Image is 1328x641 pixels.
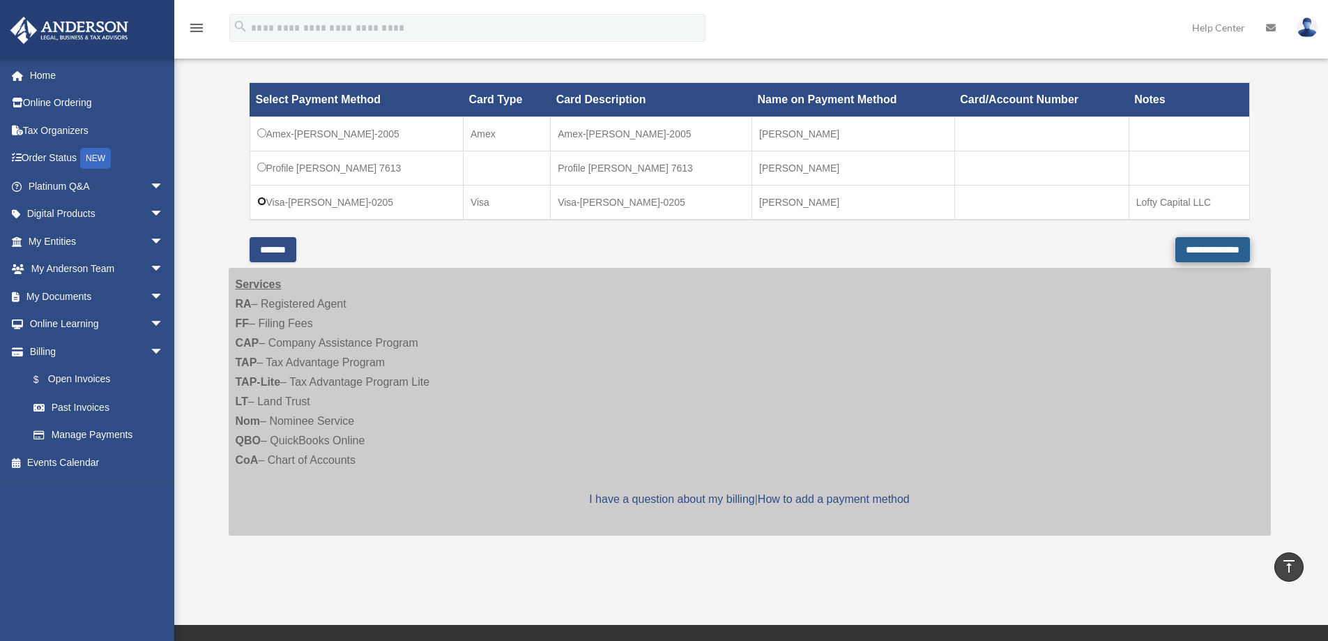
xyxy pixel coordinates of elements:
[551,186,752,220] td: Visa-[PERSON_NAME]-0205
[1297,17,1318,38] img: User Pic
[150,255,178,284] span: arrow_drop_down
[1129,186,1249,220] td: Lofty Capital LLC
[589,493,754,505] a: I have a question about my billing
[236,298,252,310] strong: RA
[20,421,178,449] a: Manage Payments
[236,454,259,466] strong: CoA
[463,117,550,151] td: Amex
[752,151,955,186] td: [PERSON_NAME]
[150,172,178,201] span: arrow_drop_down
[10,200,185,228] a: Digital Productsarrow_drop_down
[551,151,752,186] td: Profile [PERSON_NAME] 7613
[150,227,178,256] span: arrow_drop_down
[758,493,910,505] a: How to add a payment method
[236,317,250,329] strong: FF
[954,83,1129,117] th: Card/Account Number
[10,116,185,144] a: Tax Organizers
[551,117,752,151] td: Amex-[PERSON_NAME]-2005
[80,148,111,169] div: NEW
[10,89,185,117] a: Online Ordering
[1274,552,1304,582] a: vertical_align_top
[250,117,463,151] td: Amex-[PERSON_NAME]-2005
[10,255,185,283] a: My Anderson Teamarrow_drop_down
[236,376,281,388] strong: TAP-Lite
[551,83,752,117] th: Card Description
[463,186,550,220] td: Visa
[10,448,185,476] a: Events Calendar
[236,356,257,368] strong: TAP
[236,490,1264,509] p: |
[150,282,178,311] span: arrow_drop_down
[10,227,185,255] a: My Entitiesarrow_drop_down
[752,117,955,151] td: [PERSON_NAME]
[150,310,178,339] span: arrow_drop_down
[188,24,205,36] a: menu
[752,83,955,117] th: Name on Payment Method
[236,415,261,427] strong: Nom
[10,310,185,338] a: Online Learningarrow_drop_down
[250,151,463,186] td: Profile [PERSON_NAME] 7613
[1129,83,1249,117] th: Notes
[236,395,248,407] strong: LT
[20,365,171,394] a: $Open Invoices
[10,338,178,365] a: Billingarrow_drop_down
[20,393,178,421] a: Past Invoices
[10,61,185,89] a: Home
[188,20,205,36] i: menu
[1281,558,1297,575] i: vertical_align_top
[229,268,1271,536] div: – Registered Agent – Filing Fees – Company Assistance Program – Tax Advantage Program – Tax Advan...
[463,83,550,117] th: Card Type
[150,338,178,366] span: arrow_drop_down
[236,337,259,349] strong: CAP
[41,371,48,389] span: $
[10,144,185,173] a: Order StatusNEW
[250,186,463,220] td: Visa-[PERSON_NAME]-0205
[236,278,282,290] strong: Services
[250,83,463,117] th: Select Payment Method
[236,435,261,446] strong: QBO
[6,17,132,44] img: Anderson Advisors Platinum Portal
[10,282,185,310] a: My Documentsarrow_drop_down
[752,186,955,220] td: [PERSON_NAME]
[10,172,185,200] a: Platinum Q&Aarrow_drop_down
[233,19,248,34] i: search
[150,200,178,229] span: arrow_drop_down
